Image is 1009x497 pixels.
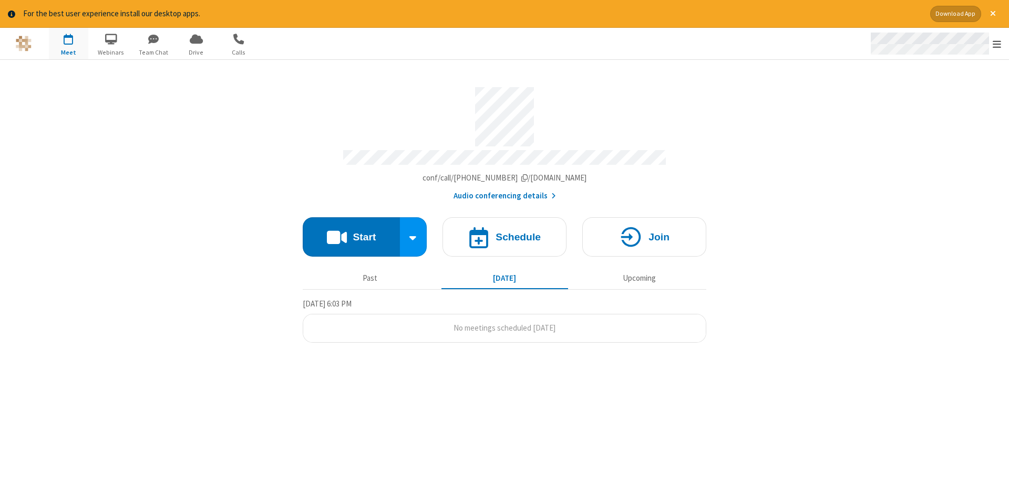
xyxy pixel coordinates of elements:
[134,48,173,57] span: Team Chat
[454,190,556,202] button: Audio conferencing details
[303,298,706,343] section: Today's Meetings
[4,28,43,59] button: Logo
[400,217,427,257] div: Start conference options
[930,6,981,22] button: Download App
[423,172,587,184] button: Copy my meeting room linkCopy my meeting room link
[16,36,32,51] img: QA Selenium DO NOT DELETE OR CHANGE
[353,232,376,242] h4: Start
[177,48,216,57] span: Drive
[303,79,706,202] section: Account details
[219,48,259,57] span: Calls
[582,217,706,257] button: Join
[454,323,555,333] span: No meetings scheduled [DATE]
[303,299,352,309] span: [DATE] 6:03 PM
[648,232,670,242] h4: Join
[496,232,541,242] h4: Schedule
[303,217,400,257] button: Start
[91,48,131,57] span: Webinars
[442,217,567,257] button: Schedule
[861,28,1009,59] div: Open menu
[423,173,587,183] span: Copy my meeting room link
[441,269,568,289] button: [DATE]
[985,6,1001,22] button: Close alert
[307,269,434,289] button: Past
[49,48,88,57] span: Meet
[576,269,703,289] button: Upcoming
[23,8,922,20] div: For the best user experience install our desktop apps.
